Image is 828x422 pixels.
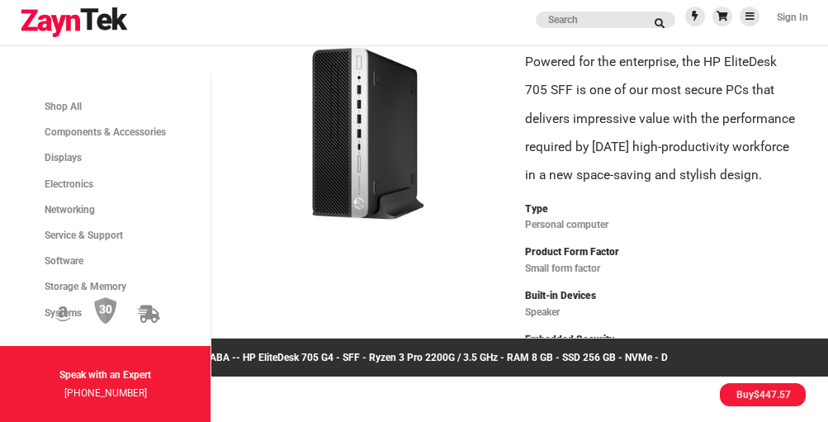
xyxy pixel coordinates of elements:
span: Storage & Memory [45,281,126,292]
span: Components & Accessories [45,126,166,138]
a: Electronics [15,172,196,197]
a: Networking [15,197,196,223]
p: Product Form Factor [525,243,799,261]
span: Displays [45,152,82,164]
p: Type [525,200,799,218]
span: Service & Support [45,230,123,241]
a: Displays [15,145,196,171]
span: Networking [45,204,95,216]
a: Service & Support [15,223,196,249]
a: Storage & Memory [15,274,196,300]
p: Speaker [525,303,799,321]
a: Components & Accessories [15,120,196,145]
a: [PHONE_NUMBER] [64,387,147,399]
span: Electronics [45,178,93,190]
p: Small form factor [525,259,799,277]
img: logo [20,7,129,37]
img: 30 Day Return Policy [94,297,117,325]
p: Built-in Devices [525,287,799,305]
input: search products [536,12,675,28]
a: Software [15,249,196,274]
span: $447.57 [754,389,791,401]
p: Powered for the enterprise, the HP EliteDesk 705 SFF is one of our most secure PCs that delivers ... [525,48,799,190]
li: Buy [720,383,806,406]
img: 4PG31UT#ABA -- HP EliteDesk 705 G4 - SFF - Ryzen 3 Pro 2200G / 3.5 GHz - RAM 8 GB - SSD 256 GB - ... [241,38,495,229]
strong: Speak with an Expert [59,369,151,381]
span: Software [45,255,83,267]
span: Shop All [45,101,82,112]
p: Personal computer [525,216,799,234]
p: Embedded Security [525,330,799,349]
a: Shop All [15,94,196,120]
